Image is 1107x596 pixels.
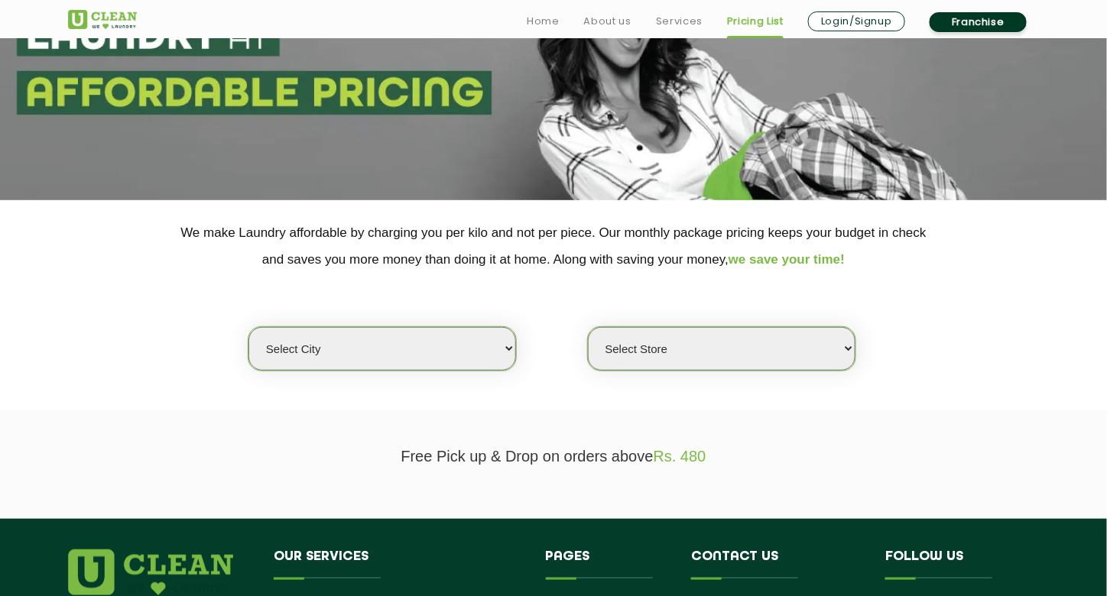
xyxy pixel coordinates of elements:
[584,12,631,31] a: About us
[727,12,784,31] a: Pricing List
[691,549,862,578] h4: Contact us
[68,10,137,29] img: UClean Laundry and Dry Cleaning
[656,12,703,31] a: Services
[729,252,845,267] span: we save your time!
[527,12,560,31] a: Home
[654,448,706,465] span: Rs. 480
[68,448,1039,465] p: Free Pick up & Drop on orders above
[68,549,233,595] img: logo.png
[885,549,1020,578] h4: Follow us
[546,549,669,578] h4: Pages
[68,219,1039,273] p: We make Laundry affordable by charging you per kilo and not per piece. Our monthly package pricin...
[274,549,523,578] h4: Our Services
[808,11,905,31] a: Login/Signup
[930,12,1027,32] a: Franchise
